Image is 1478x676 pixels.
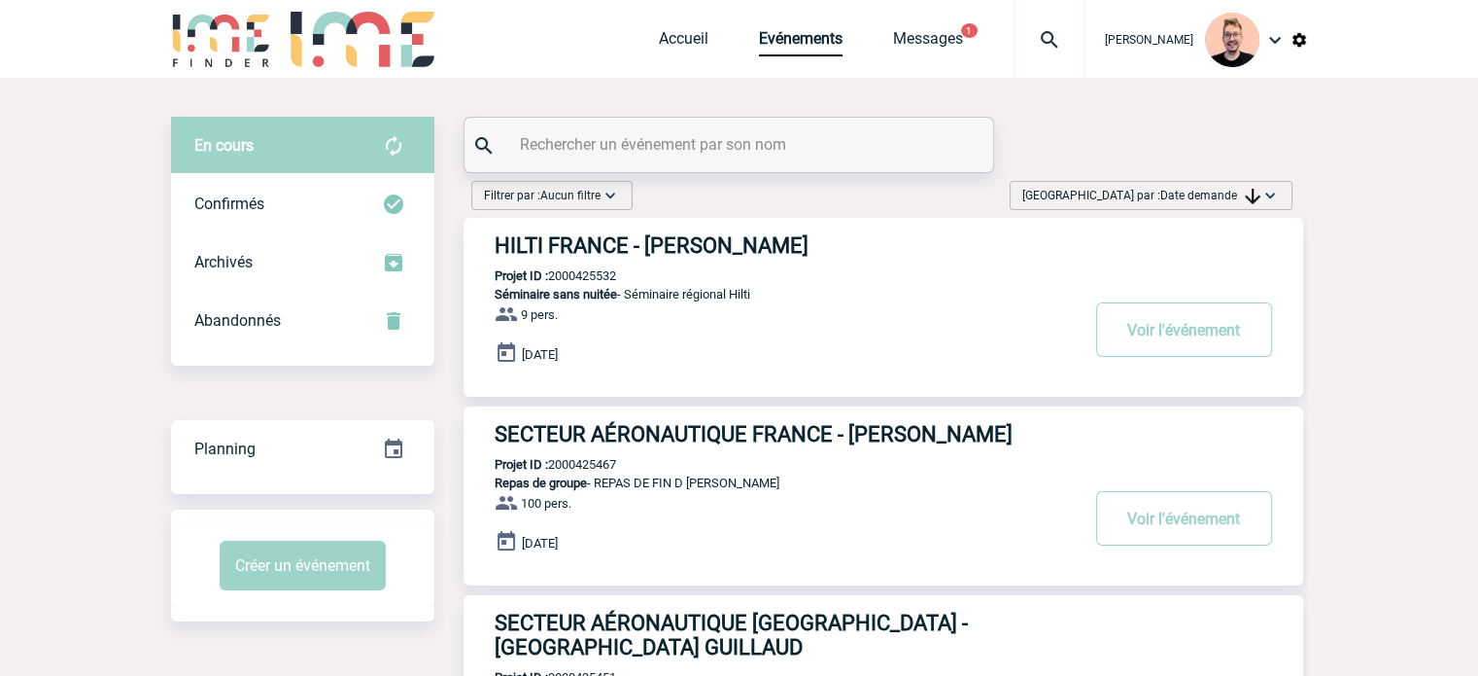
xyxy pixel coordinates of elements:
[171,233,434,292] div: Retrouvez ici tous les événements que vous avez décidé d'archiver
[659,29,708,56] a: Accueil
[522,347,558,362] span: [DATE]
[515,130,947,159] input: Rechercher un événement par son nom
[495,457,548,472] b: Projet ID :
[171,12,272,67] img: IME-Finder
[495,268,548,283] b: Projet ID :
[495,422,1078,446] h3: SECTEUR AÉRONAUTIQUE FRANCE - [PERSON_NAME]
[522,536,558,551] span: [DATE]
[540,189,601,202] span: Aucun filtre
[194,136,254,155] span: En cours
[194,311,281,330] span: Abandonnés
[171,292,434,350] div: Retrouvez ici tous vos événements annulés
[893,29,963,56] a: Messages
[1105,33,1193,47] span: [PERSON_NAME]
[1205,13,1259,67] img: 129741-1.png
[495,611,1078,659] h3: SECTEUR AÉRONAUTIQUE [GEOGRAPHIC_DATA] - [GEOGRAPHIC_DATA] GUILLAUD
[194,253,253,271] span: Archivés
[1245,189,1260,204] img: arrow_downward.png
[464,611,1303,659] a: SECTEUR AÉRONAUTIQUE [GEOGRAPHIC_DATA] - [GEOGRAPHIC_DATA] GUILLAUD
[1260,186,1280,205] img: baseline_expand_more_white_24dp-b.png
[464,268,616,283] p: 2000425532
[171,117,434,175] div: Retrouvez ici tous vos évènements avant confirmation
[961,23,978,38] button: 1
[171,419,434,477] a: Planning
[484,186,601,205] span: Filtrer par :
[521,307,558,322] span: 9 pers.
[220,541,386,590] button: Créer un événement
[1160,189,1260,202] span: Date demande
[601,186,620,205] img: baseline_expand_more_white_24dp-b.png
[464,233,1303,258] a: HILTI FRANCE - [PERSON_NAME]
[759,29,842,56] a: Evénements
[495,287,617,302] span: Séminaire sans nuitée
[521,496,571,511] span: 100 pers.
[495,476,587,490] span: Repas de groupe
[464,476,1078,490] p: - REPAS DE FIN D [PERSON_NAME]
[495,233,1078,258] h3: HILTI FRANCE - [PERSON_NAME]
[1096,491,1272,546] button: Voir l'événement
[194,440,256,458] span: Planning
[194,195,264,213] span: Confirmés
[464,457,616,472] p: 2000425467
[464,422,1303,446] a: SECTEUR AÉRONAUTIQUE FRANCE - [PERSON_NAME]
[1022,186,1260,205] span: [GEOGRAPHIC_DATA] par :
[171,420,434,479] div: Retrouvez ici tous vos événements organisés par date et état d'avancement
[464,287,1078,302] p: - Séminaire régional Hilti
[1096,302,1272,357] button: Voir l'événement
